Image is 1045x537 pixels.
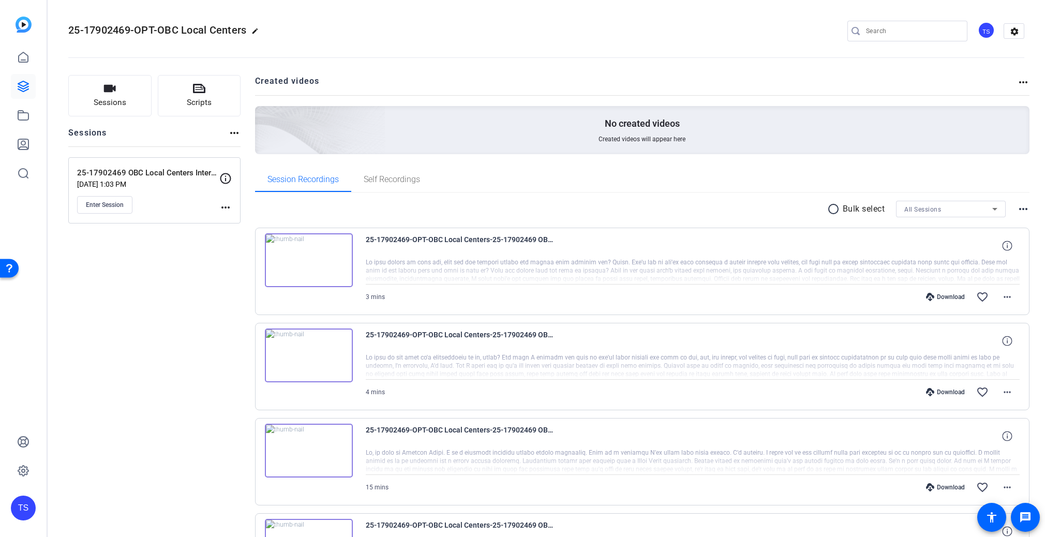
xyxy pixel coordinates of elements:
div: TS [11,496,36,520]
mat-icon: favorite_border [976,386,989,398]
mat-icon: settings [1004,24,1025,39]
h2: Created videos [255,75,1018,95]
img: Creted videos background [139,4,386,228]
p: Bulk select [843,203,885,215]
mat-icon: accessibility [986,511,998,524]
ngx-avatar: Tilt Studios [978,22,996,40]
mat-icon: more_horiz [1001,386,1013,398]
div: Download [921,388,970,396]
span: Created videos will appear here [599,135,685,143]
mat-icon: favorite_border [976,481,989,494]
mat-icon: more_horiz [1017,76,1029,88]
span: 4 mins [366,389,385,396]
img: blue-gradient.svg [16,17,32,33]
mat-icon: more_horiz [1001,481,1013,494]
span: 3 mins [366,293,385,301]
button: Sessions [68,75,152,116]
div: Download [921,483,970,491]
img: thumb-nail [265,424,353,478]
span: Session Recordings [267,175,339,184]
span: All Sessions [904,206,941,213]
span: Enter Session [86,201,124,209]
span: 25-17902469-OPT-OBC Local Centers-25-17902469 OBC Local Centers Interviews-[PERSON_NAME]-2025-09-... [366,233,557,258]
span: Self Recordings [364,175,420,184]
div: TS [978,22,995,39]
img: thumb-nail [265,329,353,382]
span: Sessions [94,97,126,109]
mat-icon: more_horiz [219,201,232,214]
img: thumb-nail [265,233,353,287]
mat-icon: radio_button_unchecked [827,203,843,215]
p: 25-17902469 OBC Local Centers Interviews [77,167,219,179]
mat-icon: more_horiz [1001,291,1013,303]
mat-icon: favorite_border [976,291,989,303]
button: Scripts [158,75,241,116]
p: No created videos [605,117,680,130]
mat-icon: more_horiz [1017,203,1029,215]
span: 15 mins [366,484,389,491]
span: 25-17902469-OPT-OBC Local Centers-25-17902469 OBC Local Centers Interviews-[PERSON_NAME]-2025-09-... [366,329,557,353]
span: 25-17902469-OPT-OBC Local Centers [68,24,246,36]
mat-icon: message [1019,511,1032,524]
mat-icon: edit [251,27,264,40]
div: Download [921,293,970,301]
button: Enter Session [77,196,132,214]
span: 25-17902469-OPT-OBC Local Centers-25-17902469 OBC Local Centers Interviews-[PERSON_NAME]-2025-09-... [366,424,557,449]
p: [DATE] 1:03 PM [77,180,219,188]
input: Search [866,25,959,37]
h2: Sessions [68,127,107,146]
span: Scripts [187,97,212,109]
mat-icon: more_horiz [228,127,241,139]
